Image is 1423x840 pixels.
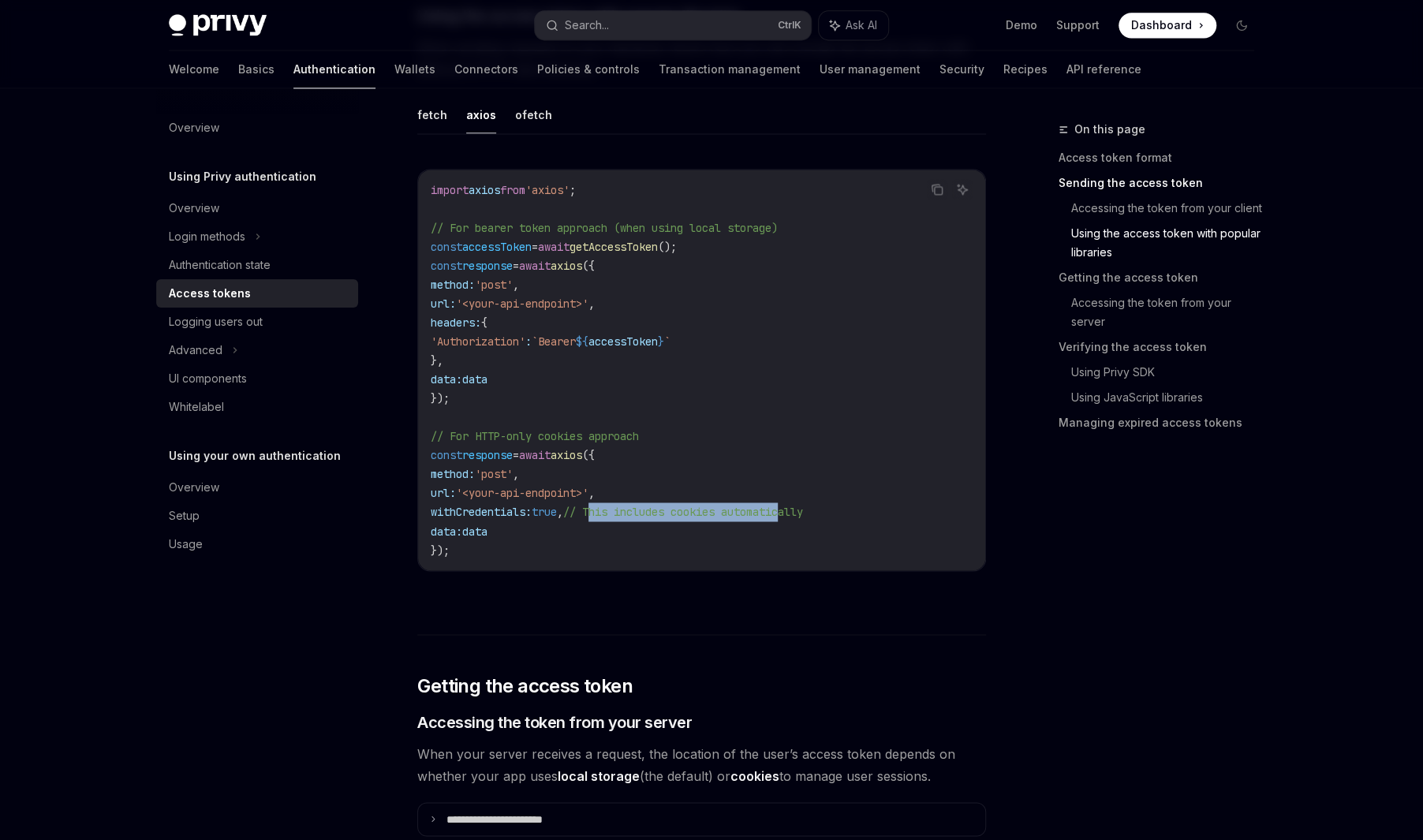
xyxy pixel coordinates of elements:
[1119,13,1216,38] a: Dashboard
[156,393,358,421] a: Whitelabel
[558,767,640,783] strong: local storage
[563,505,803,519] span: // This includes cookies automatically
[417,673,633,698] span: Getting the access token
[466,96,496,133] button: axios
[431,334,525,349] span: 'Authorization'
[500,183,525,197] span: from
[525,183,570,197] span: 'axios'
[1003,50,1048,88] a: Recipes
[532,240,538,254] span: =
[431,259,462,273] span: const
[846,17,877,33] span: Ask AI
[156,473,358,502] a: Overview
[819,11,888,39] button: Ask AI
[1006,17,1037,33] a: Demo
[939,50,984,88] a: Security
[156,194,358,222] a: Overview
[565,16,609,35] div: Search...
[293,50,375,88] a: Authentication
[431,372,462,386] span: data:
[481,315,487,330] span: {
[417,742,986,786] span: When your server receives a request, the location of the user’s access token depends on whether y...
[513,467,519,481] span: ,
[664,334,670,349] span: `
[431,467,475,481] span: method:
[1059,145,1267,170] a: Access token format
[431,240,462,254] span: const
[1059,410,1267,435] a: Managing expired access tokens
[169,118,219,137] div: Overview
[156,308,358,336] a: Logging users out
[1066,50,1141,88] a: API reference
[557,505,563,519] span: ,
[462,259,513,273] span: response
[431,505,532,519] span: withCredentials:
[431,543,450,557] span: });
[462,448,513,462] span: response
[1074,120,1145,139] span: On this page
[475,467,513,481] span: 'post'
[588,297,595,311] span: ,
[582,259,595,273] span: ({
[1059,170,1267,196] a: Sending the access token
[1071,221,1267,265] a: Using the access token with popular libraries
[532,334,576,349] span: `Bearer
[513,448,519,462] span: =
[169,398,224,416] div: Whitelabel
[169,256,271,274] div: Authentication state
[570,240,658,254] span: getAccessToken
[431,353,443,368] span: },
[169,446,341,465] h5: Using your own authentication
[551,448,582,462] span: axios
[658,240,677,254] span: ();
[431,297,456,311] span: url:
[519,259,551,273] span: await
[462,372,487,386] span: data
[156,364,358,393] a: UI components
[1071,385,1267,410] a: Using JavaScript libraries
[431,391,450,405] span: });
[238,50,275,88] a: Basics
[156,251,358,279] a: Authentication state
[454,50,518,88] a: Connectors
[532,505,557,519] span: true
[1059,265,1267,290] a: Getting the access token
[952,179,973,200] button: Ask AI
[475,278,513,292] span: 'post'
[535,11,811,39] button: Search...CtrlK
[456,297,588,311] span: '<your-api-endpoint>'
[1071,360,1267,385] a: Using Privy SDK
[169,50,219,88] a: Welcome
[169,341,222,360] div: Advanced
[658,334,664,349] span: }
[1059,334,1267,360] a: Verifying the access token
[537,50,640,88] a: Policies & controls
[169,478,219,497] div: Overview
[1071,196,1267,221] a: Accessing the token from your client
[169,227,245,246] div: Login methods
[820,50,921,88] a: User management
[156,502,358,530] a: Setup
[927,179,947,200] button: Copy the contents from the code block
[169,369,247,388] div: UI components
[778,19,801,32] span: Ctrl K
[417,711,692,733] span: Accessing the token from your server
[169,284,251,303] div: Access tokens
[394,50,435,88] a: Wallets
[431,278,475,292] span: method:
[513,278,519,292] span: ,
[576,334,588,349] span: ${
[538,240,570,254] span: await
[462,524,487,538] span: data
[417,96,447,133] button: fetch
[525,334,532,349] span: :
[551,259,582,273] span: axios
[1071,290,1267,334] a: Accessing the token from your server
[169,167,316,186] h5: Using Privy authentication
[169,199,219,218] div: Overview
[513,259,519,273] span: =
[431,315,481,330] span: headers:
[156,279,358,308] a: Access tokens
[431,486,456,500] span: url:
[570,183,576,197] span: ;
